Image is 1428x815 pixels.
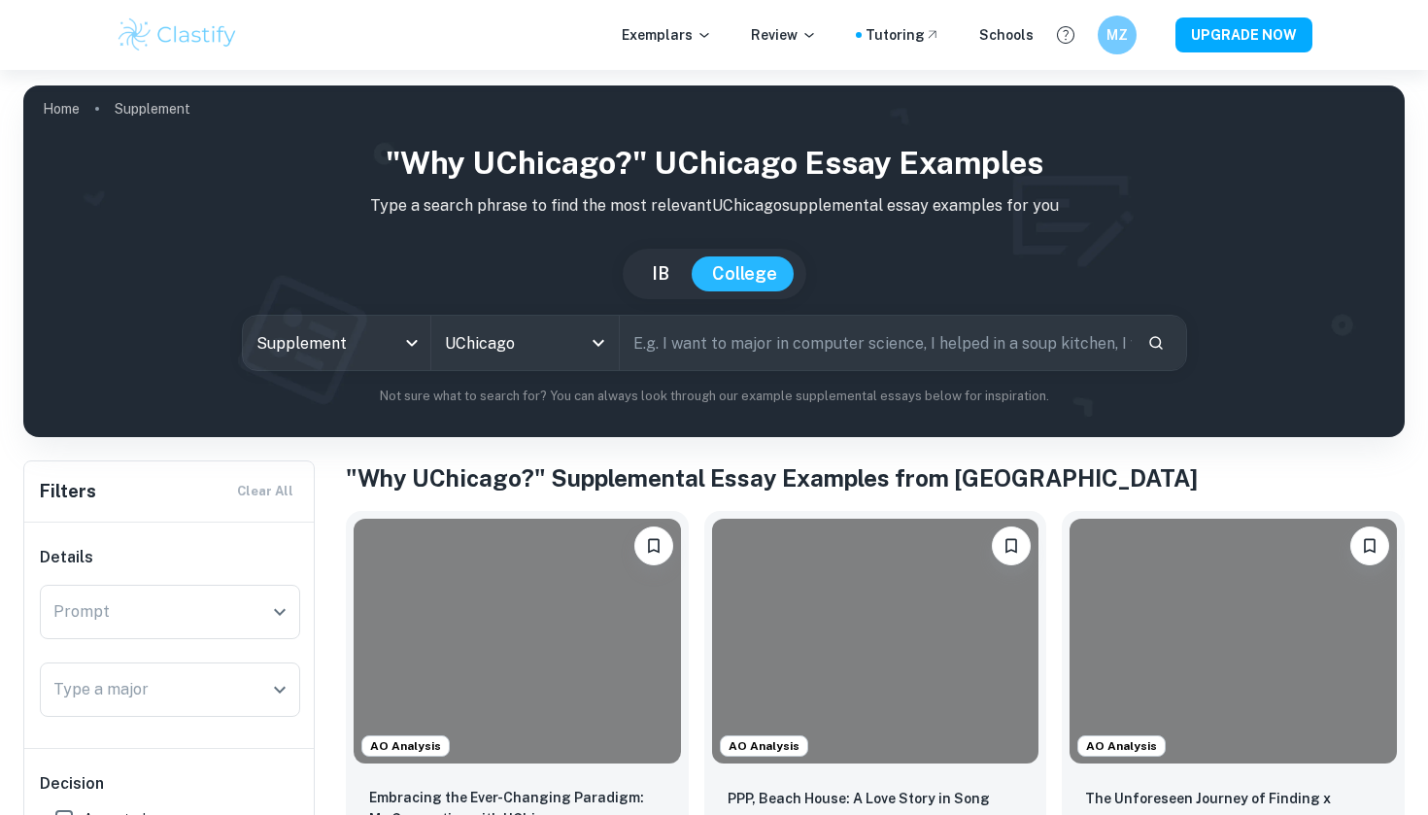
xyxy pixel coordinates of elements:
[39,387,1389,406] p: Not sure what to search for? You can always look through our example supplemental essays below fo...
[1175,17,1312,52] button: UPGRADE NOW
[39,194,1389,218] p: Type a search phrase to find the most relevant UChicago supplemental essay examples for you
[1049,18,1082,51] button: Help and Feedback
[979,24,1034,46] a: Schools
[620,316,1132,370] input: E.g. I want to major in computer science, I helped in a soup kitchen, I want to join the debate t...
[266,598,293,626] button: Open
[632,256,689,291] button: IB
[1078,737,1165,755] span: AO Analysis
[634,526,673,565] button: Bookmark
[1085,788,1331,809] p: The Unforeseen Journey of Finding x
[40,772,300,796] h6: Decision
[751,24,817,46] p: Review
[1350,526,1389,565] button: Bookmark
[23,85,1405,437] img: profile cover
[40,546,300,569] h6: Details
[992,526,1031,565] button: Bookmark
[721,737,807,755] span: AO Analysis
[622,24,712,46] p: Exemplars
[115,98,190,119] p: Supplement
[346,460,1405,495] h1: "Why UChicago?" Supplemental Essay Examples from [GEOGRAPHIC_DATA]
[39,140,1389,187] h1: "Why UChicago?" UChicago Essay Examples
[1139,326,1173,359] button: Search
[585,329,612,357] button: Open
[266,676,293,703] button: Open
[40,478,96,505] h6: Filters
[1098,16,1137,54] button: MZ
[362,737,449,755] span: AO Analysis
[866,24,940,46] a: Tutoring
[1106,24,1129,46] h6: MZ
[728,788,990,809] p: PPP, Beach House: A Love Story in Song
[243,316,430,370] div: Supplement
[43,95,80,122] a: Home
[116,16,239,54] img: Clastify logo
[693,256,797,291] button: College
